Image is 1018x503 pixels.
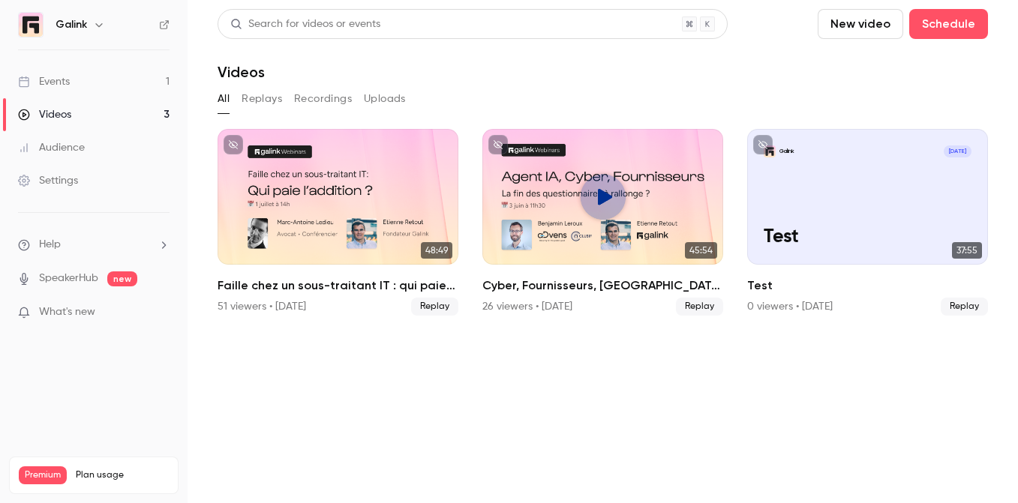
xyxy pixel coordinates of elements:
[218,129,458,316] li: Faille chez un sous-traitant IT : qui paie l’addition ?
[482,129,723,316] li: Cyber, Fournisseurs, IA : la fin des questionnaires à rallonge ?
[218,63,265,81] h1: Videos
[218,129,988,316] ul: Videos
[18,173,78,188] div: Settings
[676,298,723,316] span: Replay
[218,299,306,314] div: 51 viewers • [DATE]
[76,469,169,481] span: Plan usage
[19,13,43,37] img: Galink
[230,16,380,32] div: Search for videos or events
[19,466,67,484] span: Premium
[107,271,137,286] span: new
[39,237,61,253] span: Help
[779,147,794,155] p: Galink
[747,299,833,314] div: 0 viewers • [DATE]
[218,129,458,316] a: 48:49Faille chez un sous-traitant IT : qui paie l’addition ?51 viewers • [DATE]Replay
[747,129,988,316] a: TestGalink[DATE]Test37:55Test0 viewers • [DATE]Replay
[818,9,903,39] button: New video
[952,242,982,259] span: 37:55
[224,135,243,154] button: unpublished
[152,306,170,319] iframe: Noticeable Trigger
[18,140,85,155] div: Audience
[18,237,170,253] li: help-dropdown-opener
[764,226,972,248] p: Test
[364,87,406,111] button: Uploads
[941,298,988,316] span: Replay
[56,17,87,32] h6: Galink
[421,242,452,259] span: 48:49
[18,107,71,122] div: Videos
[39,271,98,286] a: SpeakerHub
[685,242,717,259] span: 45:54
[747,129,988,316] li: Test
[482,129,723,316] a: 45:54Cyber, Fournisseurs, [GEOGRAPHIC_DATA] : la fin des questionnaires à rallonge ?26 viewers • ...
[482,277,723,295] h2: Cyber, Fournisseurs, [GEOGRAPHIC_DATA] : la fin des questionnaires à rallonge ?
[747,277,988,295] h2: Test
[909,9,988,39] button: Schedule
[753,135,773,154] button: unpublished
[39,304,95,320] span: What's new
[488,135,508,154] button: unpublished
[242,87,282,111] button: Replays
[218,9,988,494] section: Videos
[482,299,572,314] div: 26 viewers • [DATE]
[218,87,230,111] button: All
[411,298,458,316] span: Replay
[18,74,70,89] div: Events
[944,145,971,157] span: [DATE]
[218,277,458,295] h2: Faille chez un sous-traitant IT : qui paie l’addition ?
[294,87,352,111] button: Recordings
